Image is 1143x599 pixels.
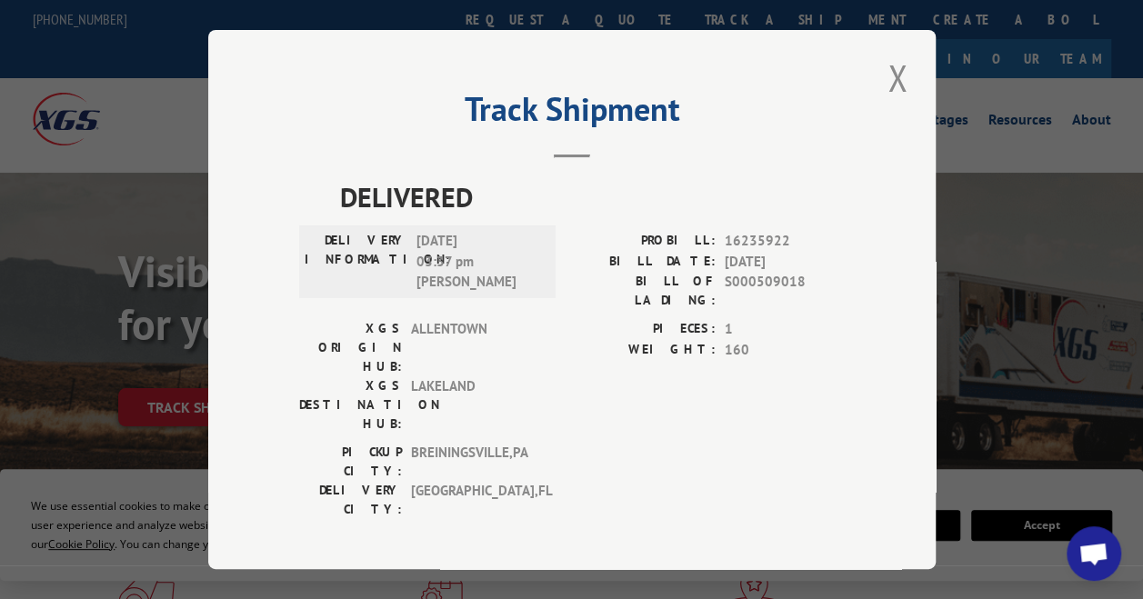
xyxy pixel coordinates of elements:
[882,53,913,103] button: Close modal
[305,231,407,293] label: DELIVERY INFORMATION:
[1067,526,1121,581] a: Open chat
[299,376,402,434] label: XGS DESTINATION HUB:
[572,252,716,273] label: BILL DATE:
[299,96,845,131] h2: Track Shipment
[299,319,402,376] label: XGS ORIGIN HUB:
[725,319,845,340] span: 1
[572,272,716,310] label: BILL OF LADING:
[572,231,716,252] label: PROBILL:
[340,176,845,217] span: DELIVERED
[411,481,534,519] span: [GEOGRAPHIC_DATA] , FL
[416,231,539,293] span: [DATE] 03:37 pm [PERSON_NAME]
[725,340,845,361] span: 160
[411,376,534,434] span: LAKELAND
[725,252,845,273] span: [DATE]
[725,231,845,252] span: 16235922
[725,272,845,310] span: S000509018
[299,481,402,519] label: DELIVERY CITY:
[411,443,534,481] span: BREININGSVILLE , PA
[411,319,534,376] span: ALLENTOWN
[299,443,402,481] label: PICKUP CITY:
[572,319,716,340] label: PIECES:
[572,340,716,361] label: WEIGHT:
